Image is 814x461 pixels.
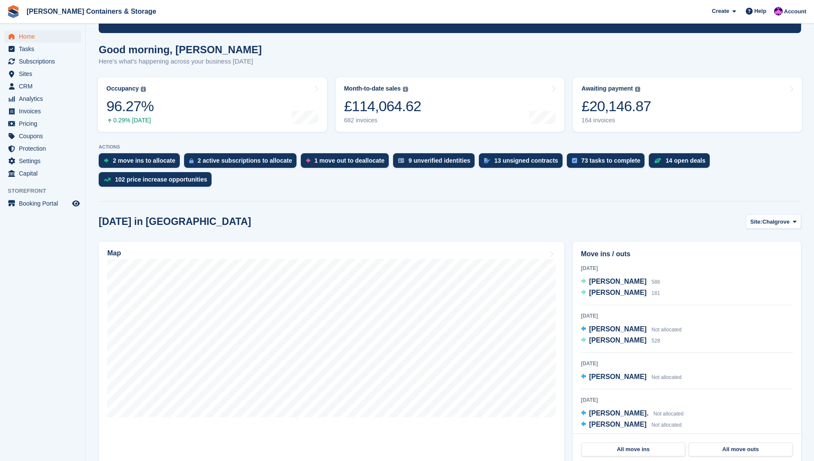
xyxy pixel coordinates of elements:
[4,167,81,179] a: menu
[754,7,766,15] span: Help
[567,153,649,172] a: 73 tasks to complete
[19,143,70,155] span: Protection
[651,374,681,380] span: Not allocated
[4,105,81,117] a: menu
[581,324,682,335] a: [PERSON_NAME] Not allocated
[651,327,681,333] span: Not allocated
[19,80,70,92] span: CRM
[581,396,793,404] div: [DATE]
[763,218,790,226] span: Chalgrove
[651,422,681,428] span: Not allocated
[581,249,793,259] h2: Move ins / outs
[184,153,301,172] a: 2 active subscriptions to allocate
[99,144,801,150] p: ACTIONS
[99,153,184,172] a: 2 move ins to allocate
[635,87,640,92] img: icon-info-grey-7440780725fd019a000dd9b08b2336e03edf1995a4989e88bcd33f0948082b44.svg
[306,158,310,163] img: move_outs_to_deallocate_icon-f764333ba52eb49d3ac5e1228854f67142a1ed5810a6f6cc68b1a99e826820c5.svg
[484,158,490,163] img: contract_signature_icon-13c848040528278c33f63329250d36e43548de30e8caae1d1a13099fd9432cc5.svg
[19,68,70,80] span: Sites
[19,167,70,179] span: Capital
[99,216,251,227] h2: [DATE] in [GEOGRAPHIC_DATA]
[581,97,651,115] div: £20,146.87
[4,130,81,142] a: menu
[581,264,793,272] div: [DATE]
[393,153,479,172] a: 9 unverified identities
[106,97,154,115] div: 96.27%
[4,55,81,67] a: menu
[589,373,647,380] span: [PERSON_NAME]
[589,289,647,296] span: [PERSON_NAME]
[4,143,81,155] a: menu
[409,157,470,164] div: 9 unverified identities
[99,44,262,55] h1: Good morning, [PERSON_NAME]
[336,77,565,132] a: Month-to-date sales £114,064.62 682 invoices
[7,5,20,18] img: stora-icon-8386f47178a22dfd0bd8f6a31ec36ba5ce8667c1dd55bd0f319d3a0aa187defe.svg
[315,157,384,164] div: 1 move out to deallocate
[19,43,70,55] span: Tasks
[403,87,408,92] img: icon-info-grey-7440780725fd019a000dd9b08b2336e03edf1995a4989e88bcd33f0948082b44.svg
[654,158,661,164] img: deal-1b604bf984904fb50ccaf53a9ad4b4a5d6e5aea283cecdc64d6e3604feb123c2.svg
[106,85,139,92] div: Occupancy
[344,85,401,92] div: Month-to-date sales
[581,312,793,320] div: [DATE]
[19,118,70,130] span: Pricing
[19,130,70,142] span: Coupons
[581,276,660,288] a: [PERSON_NAME] 586
[4,93,81,105] a: menu
[99,57,262,67] p: Here's what's happening across your business [DATE]
[104,158,109,163] img: move_ins_to_allocate_icon-fdf77a2bb77ea45bf5b3d319d69a93e2d87916cf1d5bf7949dd705db3b84f3ca.svg
[746,215,802,229] button: Site: Chalgrove
[189,158,194,164] img: active_subscription_to_allocate_icon-d502201f5373d7db506a760aba3b589e785aa758c864c3986d89f69b8ff3...
[19,55,70,67] span: Subscriptions
[581,408,684,419] a: [PERSON_NAME]. Not allocated
[19,93,70,105] span: Analytics
[4,155,81,167] a: menu
[198,157,292,164] div: 2 active subscriptions to allocate
[666,157,705,164] div: 14 open deals
[589,337,647,344] span: [PERSON_NAME]
[8,187,85,195] span: Storefront
[581,117,651,124] div: 164 invoices
[4,118,81,130] a: menu
[581,360,793,367] div: [DATE]
[784,7,806,16] span: Account
[19,105,70,117] span: Invoices
[344,97,421,115] div: £114,064.62
[98,77,327,132] a: Occupancy 96.27% 0.29% [DATE]
[651,279,660,285] span: 586
[589,409,649,417] span: [PERSON_NAME].
[106,117,154,124] div: 0.29% [DATE]
[712,7,729,15] span: Create
[589,278,647,285] span: [PERSON_NAME]
[581,157,641,164] div: 73 tasks to complete
[4,30,81,42] a: menu
[651,290,660,296] span: 181
[4,43,81,55] a: menu
[581,419,682,431] a: [PERSON_NAME] Not allocated
[301,153,393,172] a: 1 move out to deallocate
[589,421,647,428] span: [PERSON_NAME]
[99,172,216,191] a: 102 price increase opportunities
[4,80,81,92] a: menu
[113,157,176,164] div: 2 move ins to allocate
[654,411,684,417] span: Not allocated
[344,117,421,124] div: 682 invoices
[4,68,81,80] a: menu
[651,338,660,344] span: 528
[107,249,121,257] h2: Map
[581,288,660,299] a: [PERSON_NAME] 181
[115,176,207,183] div: 102 price increase opportunities
[4,197,81,209] a: menu
[572,158,577,163] img: task-75834270c22a3079a89374b754ae025e5fb1db73e45f91037f5363f120a921f8.svg
[581,85,633,92] div: Awaiting payment
[581,443,685,456] a: All move ins
[71,198,81,209] a: Preview store
[581,335,660,346] a: [PERSON_NAME] 528
[19,155,70,167] span: Settings
[573,77,802,132] a: Awaiting payment £20,146.87 164 invoices
[23,4,160,18] a: [PERSON_NAME] Containers & Storage
[581,372,682,383] a: [PERSON_NAME] Not allocated
[649,153,714,172] a: 14 open deals
[19,197,70,209] span: Booking Portal
[398,158,404,163] img: verify_identity-adf6edd0f0f0b5bbfe63781bf79b02c33cf7c696d77639b501bdc392416b5a36.svg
